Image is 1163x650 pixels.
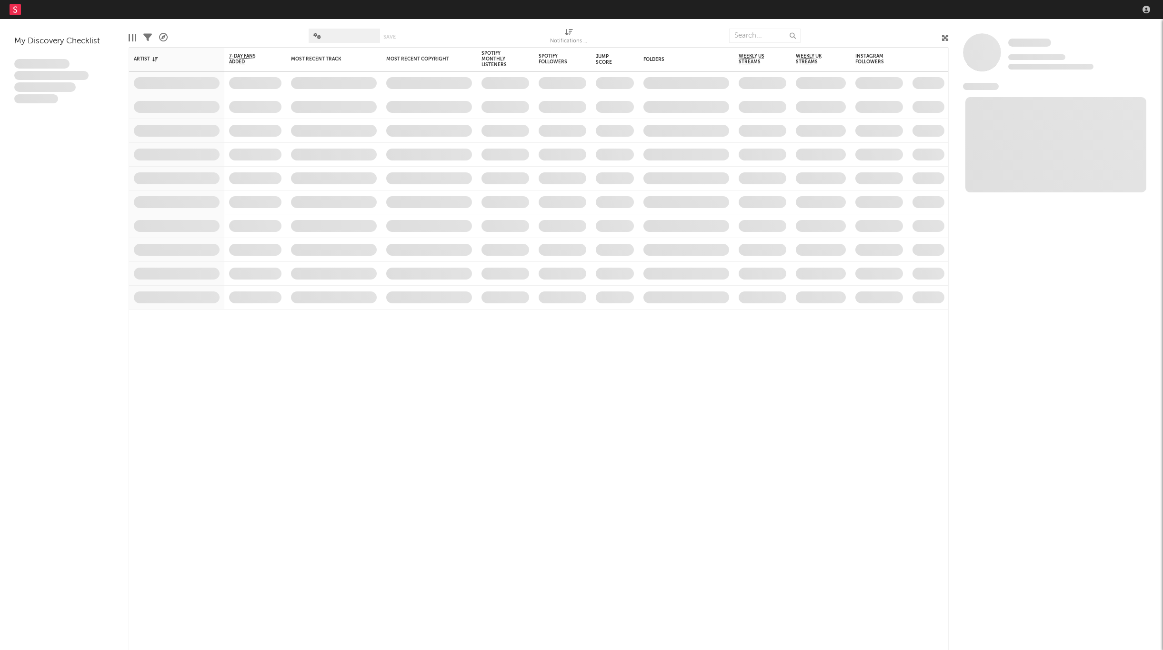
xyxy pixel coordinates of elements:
span: Aliquam viverra [14,94,58,104]
div: Spotify Followers [539,53,572,65]
span: 7-Day Fans Added [229,53,267,65]
div: Filters [143,24,152,51]
span: 0 fans last week [1008,64,1093,70]
div: Most Recent Copyright [386,56,458,62]
div: Jump Score [596,54,620,65]
span: News Feed [963,83,999,90]
div: Edit Columns [129,24,136,51]
button: Save [383,34,396,40]
div: A&R Pipeline [159,24,168,51]
div: Artist [134,56,205,62]
div: Notifications (Artist) [550,24,588,51]
span: Praesent ac interdum [14,82,76,92]
div: Most Recent Track [291,56,362,62]
div: My Discovery Checklist [14,36,114,47]
span: Integer aliquet in purus et [14,71,89,80]
div: Folders [643,57,715,62]
input: Search... [729,29,801,43]
span: Some Artist [1008,39,1051,47]
div: Notifications (Artist) [550,36,588,47]
div: Instagram Followers [855,53,889,65]
div: Spotify Monthly Listeners [481,50,515,68]
span: Lorem ipsum dolor [14,59,70,69]
span: Weekly US Streams [739,53,772,65]
span: Tracking Since: [DATE] [1008,54,1065,60]
a: Some Artist [1008,38,1051,48]
span: Weekly UK Streams [796,53,832,65]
